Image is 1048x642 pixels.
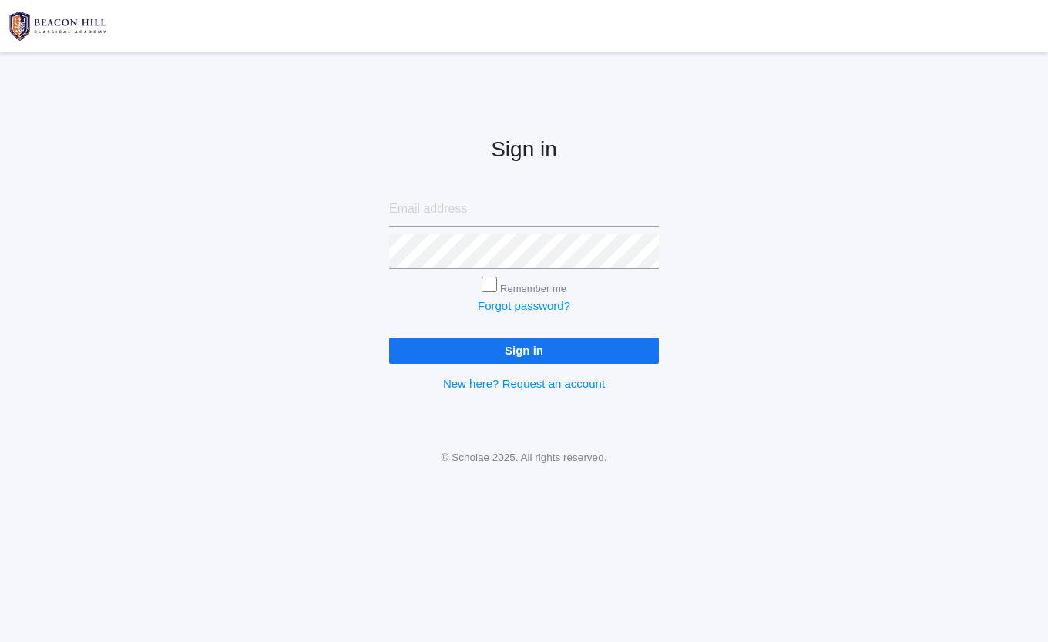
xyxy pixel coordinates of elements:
input: Email address [389,192,659,227]
h2: Sign in [389,138,659,162]
label: Remember me [500,283,566,294]
input: Sign in [389,338,659,363]
a: Forgot password? [478,299,570,312]
a: New here? Request an account [443,377,605,390]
